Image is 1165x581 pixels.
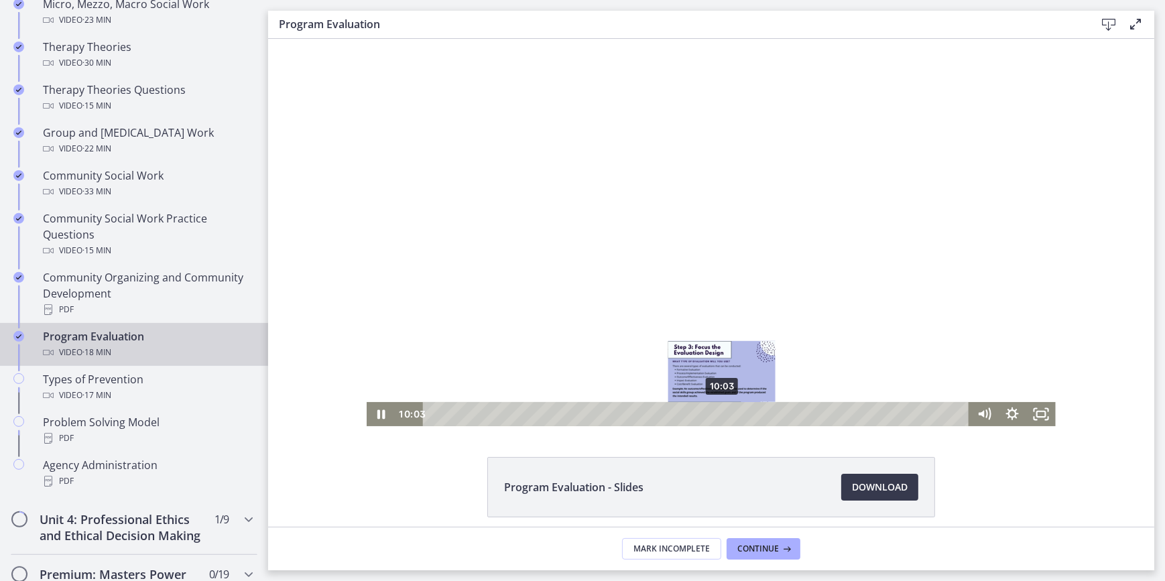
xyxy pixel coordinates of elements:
i: Completed [13,84,24,95]
div: Community Organizing and Community Development [43,269,252,318]
div: Agency Administration [43,457,252,489]
i: Completed [13,331,24,342]
i: Completed [13,170,24,181]
span: · 30 min [82,55,111,71]
button: Continue [727,538,800,560]
span: · 15 min [82,98,111,114]
div: Video [43,141,252,157]
div: Video [43,12,252,28]
i: Completed [13,272,24,283]
div: Group and [MEDICAL_DATA] Work [43,125,252,157]
div: Video [43,55,252,71]
button: Mute [701,363,730,387]
span: Program Evaluation - Slides [504,479,643,495]
h2: Unit 4: Professional Ethics and Ethical Decision Making [40,511,203,543]
div: Community Social Work [43,168,252,200]
div: PDF [43,473,252,489]
div: Problem Solving Model [43,414,252,446]
span: 1 / 9 [214,511,229,527]
div: Therapy Theories [43,39,252,71]
div: Community Social Work Practice Questions [43,210,252,259]
span: · 15 min [82,243,111,259]
div: Therapy Theories Questions [43,82,252,114]
iframe: Video Lesson [268,39,1154,426]
span: · 18 min [82,344,111,361]
div: Types of Prevention [43,371,252,403]
span: Mark Incomplete [633,543,710,554]
div: Video [43,184,252,200]
button: Show settings menu [730,363,759,387]
div: Video [43,98,252,114]
button: Fullscreen [759,363,788,387]
span: Continue [737,543,779,554]
h3: Program Evaluation [279,16,1074,32]
span: · 17 min [82,387,111,403]
span: Download [852,479,908,495]
span: · 22 min [82,141,111,157]
button: Mark Incomplete [622,538,721,560]
i: Completed [13,127,24,138]
div: PDF [43,302,252,318]
a: Download [841,474,918,501]
i: Completed [13,213,24,224]
span: · 23 min [82,12,111,28]
div: Video [43,387,252,403]
div: Program Evaluation [43,328,252,361]
div: Video [43,344,252,361]
span: · 33 min [82,184,111,200]
div: PDF [43,430,252,446]
i: Completed [13,42,24,52]
div: Video [43,243,252,259]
